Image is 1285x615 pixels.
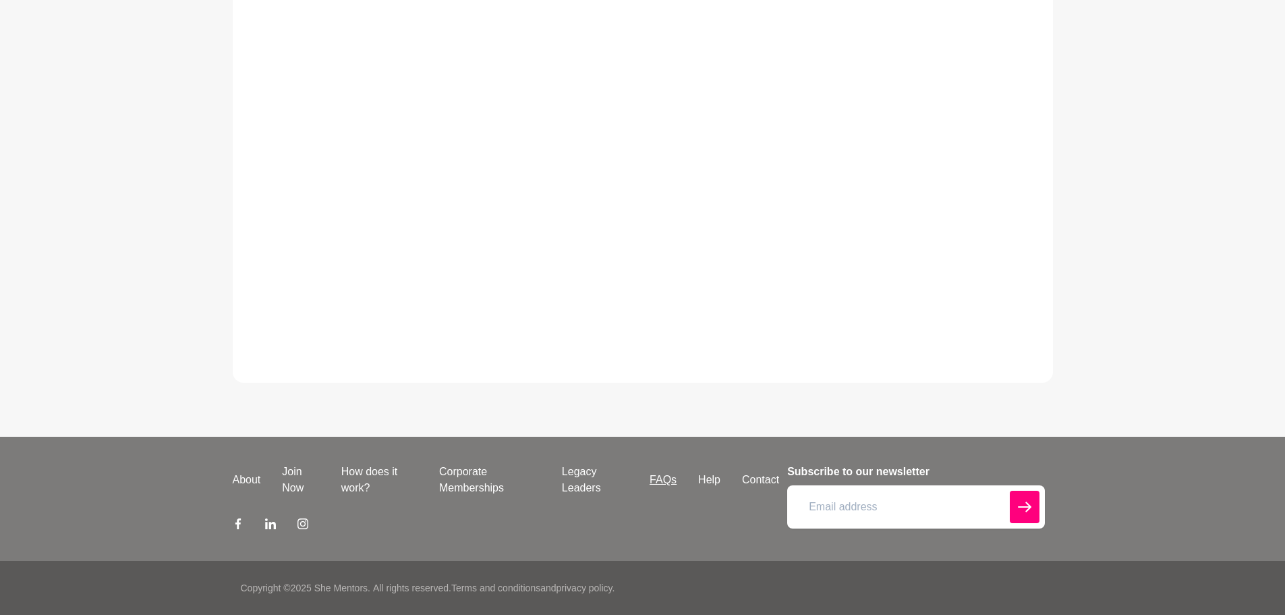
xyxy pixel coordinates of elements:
a: Corporate Memberships [428,464,551,496]
a: LinkedIn [265,518,276,534]
a: Join Now [271,464,330,496]
a: Facebook [233,518,244,534]
a: FAQs [639,472,687,488]
a: privacy policy [556,583,612,593]
a: Legacy Leaders [551,464,639,496]
input: Email address [787,485,1044,529]
h4: Subscribe to our newsletter [787,464,1044,480]
a: Terms and conditions [451,583,540,593]
p: All rights reserved. and . [373,581,615,595]
a: About [222,472,272,488]
a: How does it work? [331,464,428,496]
a: Help [687,472,731,488]
p: Copyright © 2025 She Mentors . [241,581,370,595]
a: Instagram [297,518,308,534]
a: Contact [731,472,790,488]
